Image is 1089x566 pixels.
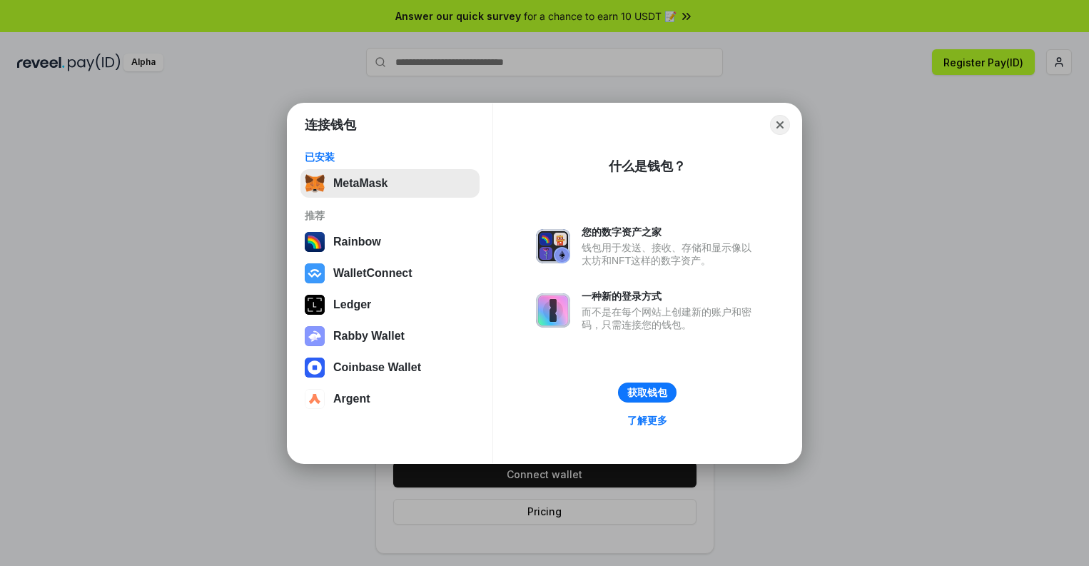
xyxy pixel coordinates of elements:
button: 获取钱包 [618,383,677,403]
button: MetaMask [300,169,480,198]
button: Rabby Wallet [300,322,480,350]
button: WalletConnect [300,259,480,288]
h1: 连接钱包 [305,116,356,133]
img: svg+xml,%3Csvg%20width%3D%2228%22%20height%3D%2228%22%20viewBox%3D%220%200%2028%2028%22%20fill%3D... [305,358,325,378]
button: Argent [300,385,480,413]
div: 什么是钱包？ [609,158,686,175]
div: Rabby Wallet [333,330,405,343]
div: 而不是在每个网站上创建新的账户和密码，只需连接您的钱包。 [582,305,759,331]
div: Ledger [333,298,371,311]
button: Rainbow [300,228,480,256]
img: svg+xml,%3Csvg%20fill%3D%22none%22%20height%3D%2233%22%20viewBox%3D%220%200%2035%2033%22%20width%... [305,173,325,193]
div: 您的数字资产之家 [582,226,759,238]
img: svg+xml,%3Csvg%20width%3D%22120%22%20height%3D%22120%22%20viewBox%3D%220%200%20120%20120%22%20fil... [305,232,325,252]
div: 获取钱包 [627,386,667,399]
img: svg+xml,%3Csvg%20width%3D%2228%22%20height%3D%2228%22%20viewBox%3D%220%200%2028%2028%22%20fill%3D... [305,263,325,283]
button: Coinbase Wallet [300,353,480,382]
img: svg+xml,%3Csvg%20xmlns%3D%22http%3A%2F%2Fwww.w3.org%2F2000%2Fsvg%22%20width%3D%2228%22%20height%3... [305,295,325,315]
img: svg+xml,%3Csvg%20width%3D%2228%22%20height%3D%2228%22%20viewBox%3D%220%200%2028%2028%22%20fill%3D... [305,389,325,409]
a: 了解更多 [619,411,676,430]
button: Ledger [300,290,480,319]
img: svg+xml,%3Csvg%20xmlns%3D%22http%3A%2F%2Fwww.w3.org%2F2000%2Fsvg%22%20fill%3D%22none%22%20viewBox... [305,326,325,346]
div: 已安装 [305,151,475,163]
div: MetaMask [333,177,388,190]
div: Argent [333,393,370,405]
div: WalletConnect [333,267,412,280]
img: svg+xml,%3Csvg%20xmlns%3D%22http%3A%2F%2Fwww.w3.org%2F2000%2Fsvg%22%20fill%3D%22none%22%20viewBox... [536,293,570,328]
div: Rainbow [333,236,381,248]
button: Close [770,115,790,135]
div: 一种新的登录方式 [582,290,759,303]
div: Coinbase Wallet [333,361,421,374]
div: 推荐 [305,209,475,222]
div: 了解更多 [627,414,667,427]
div: 钱包用于发送、接收、存储和显示像以太坊和NFT这样的数字资产。 [582,241,759,267]
img: svg+xml,%3Csvg%20xmlns%3D%22http%3A%2F%2Fwww.w3.org%2F2000%2Fsvg%22%20fill%3D%22none%22%20viewBox... [536,229,570,263]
